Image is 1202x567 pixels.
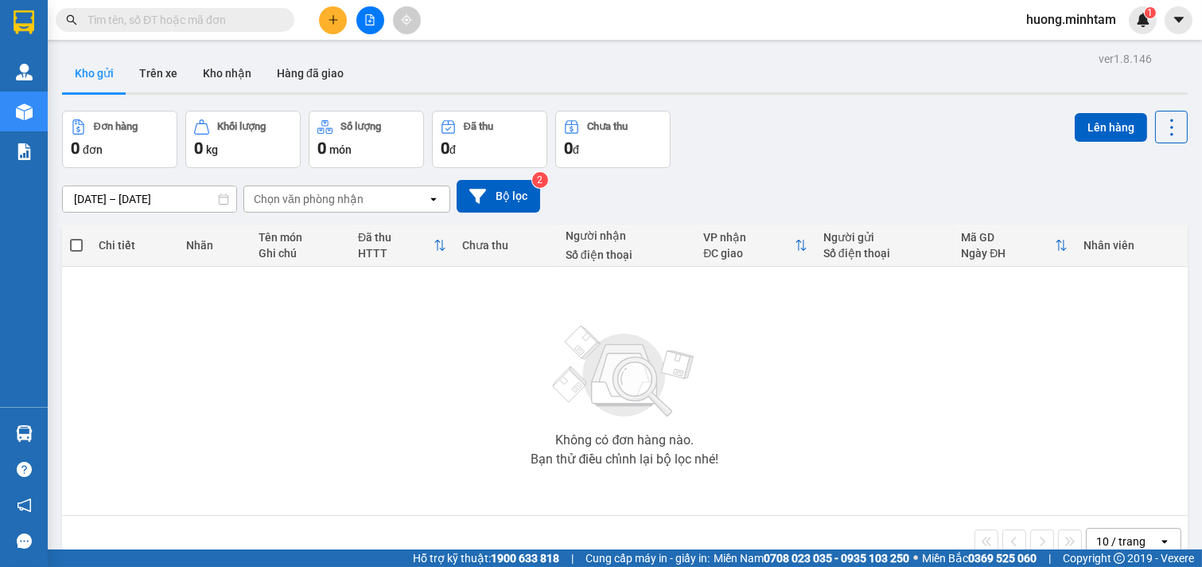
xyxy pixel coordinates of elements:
sup: 2 [532,172,548,188]
span: 1 [1147,7,1153,18]
button: caret-down [1165,6,1192,34]
div: 10 / trang [1096,534,1146,549]
span: 0 [441,139,449,158]
span: Hỗ trợ kỹ thuật: [413,549,559,567]
span: 0 [564,139,573,158]
span: | [571,549,574,567]
button: Đã thu0đ [432,111,547,168]
span: đ [449,143,456,156]
div: Mã GD [961,231,1055,244]
th: Toggle SortBy [695,225,815,267]
button: Bộ lọc [457,180,540,213]
strong: 0369 525 060 [968,552,1037,565]
span: notification [17,498,32,513]
span: Cung cấp máy in - giấy in: [585,549,710,567]
div: Đơn hàng [94,121,138,132]
div: Đã thu [358,231,434,244]
div: Bạn thử điều chỉnh lại bộ lọc nhé! [531,453,718,466]
span: đơn [83,143,103,156]
th: Toggle SortBy [953,225,1076,267]
input: Tìm tên, số ĐT hoặc mã đơn [88,11,275,29]
svg: open [427,193,440,205]
span: | [1048,549,1051,567]
div: Chọn văn phòng nhận [254,191,364,207]
div: Nhãn [186,239,242,252]
span: file-add [364,14,375,25]
div: Ghi chú [259,247,342,260]
div: Chi tiết [99,239,170,252]
input: Select a date range. [63,186,236,212]
span: message [17,534,32,549]
span: Miền Bắc [922,549,1037,567]
button: Chưa thu0đ [555,111,671,168]
span: đ [573,143,579,156]
span: huong.minhtam [1013,10,1129,29]
span: món [329,143,352,156]
button: file-add [356,6,384,34]
div: Không có đơn hàng nào. [555,434,694,447]
div: Đã thu [464,121,493,132]
span: aim [401,14,412,25]
div: Số điện thoại [823,247,946,260]
span: plus [328,14,339,25]
button: aim [393,6,421,34]
button: plus [319,6,347,34]
div: Chưa thu [587,121,628,132]
img: warehouse-icon [16,64,33,80]
span: Miền Nam [714,549,909,567]
img: solution-icon [16,143,33,160]
div: ver 1.8.146 [1099,50,1152,68]
span: kg [206,143,218,156]
div: Chưa thu [462,239,550,252]
svg: open [1158,535,1171,548]
button: Trên xe [126,54,190,92]
button: Kho nhận [190,54,264,92]
img: logo-vxr [14,10,34,34]
span: 0 [317,139,326,158]
button: Hàng đã giao [264,54,356,92]
span: search [66,14,77,25]
span: caret-down [1172,13,1186,27]
span: ⚪️ [913,555,918,561]
img: warehouse-icon [16,425,33,442]
span: question-circle [17,462,32,477]
span: copyright [1114,553,1125,564]
button: Lên hàng [1075,113,1147,142]
img: svg+xml;base64,PHN2ZyBjbGFzcz0ibGlzdC1wbHVnX19zdmciIHhtbG5zPSJodHRwOi8vd3d3LnczLm9yZy8yMDAwL3N2Zy... [545,316,704,428]
div: Tên món [259,231,342,244]
img: icon-new-feature [1136,13,1150,27]
div: Khối lượng [217,121,266,132]
div: ĐC giao [703,247,794,260]
button: Số lượng0món [309,111,424,168]
div: Nhân viên [1083,239,1180,252]
img: warehouse-icon [16,104,33,120]
strong: 1900 633 818 [491,552,559,565]
strong: 0708 023 035 - 0935 103 250 [764,552,909,565]
span: 0 [71,139,80,158]
div: Ngày ĐH [961,247,1055,260]
span: 0 [194,139,203,158]
button: Đơn hàng0đơn [62,111,177,168]
div: Người nhận [566,229,688,242]
div: Số lượng [340,121,381,132]
div: HTTT [358,247,434,260]
th: Toggle SortBy [350,225,454,267]
button: Khối lượng0kg [185,111,301,168]
div: Số điện thoại [566,248,688,261]
div: Người gửi [823,231,946,244]
div: VP nhận [703,231,794,244]
button: Kho gửi [62,54,126,92]
sup: 1 [1145,7,1156,18]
